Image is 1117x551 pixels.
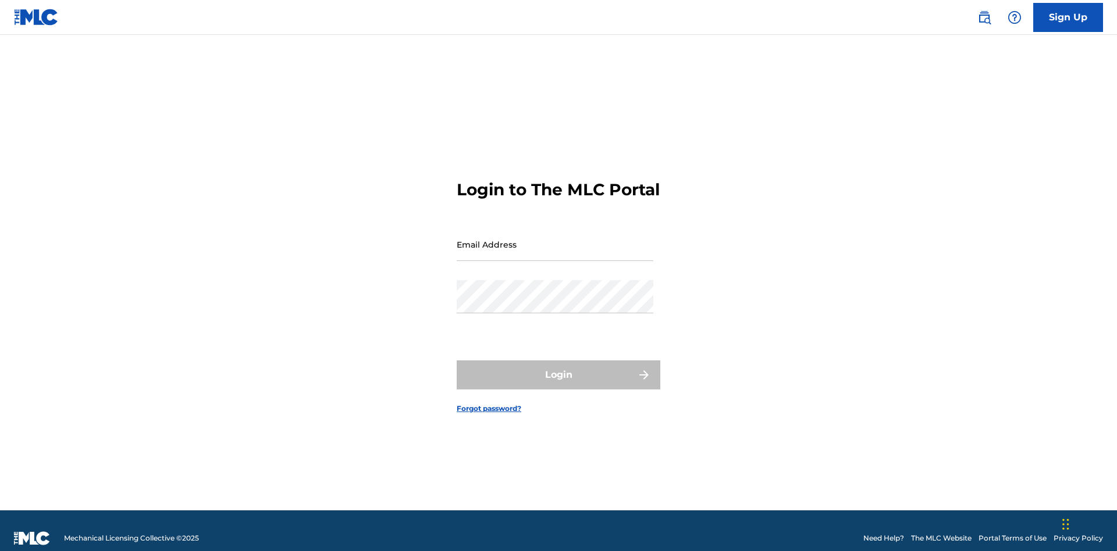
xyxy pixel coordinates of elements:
a: Privacy Policy [1054,533,1103,543]
iframe: Chat Widget [1059,495,1117,551]
div: Drag [1062,507,1069,542]
h3: Login to The MLC Portal [457,180,660,200]
a: Forgot password? [457,403,521,414]
img: search [977,10,991,24]
img: help [1008,10,1022,24]
a: The MLC Website [911,533,972,543]
div: Help [1003,6,1026,29]
a: Need Help? [863,533,904,543]
img: logo [14,531,50,545]
a: Public Search [973,6,996,29]
a: Sign Up [1033,3,1103,32]
a: Portal Terms of Use [979,533,1047,543]
span: Mechanical Licensing Collective © 2025 [64,533,199,543]
img: MLC Logo [14,9,59,26]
